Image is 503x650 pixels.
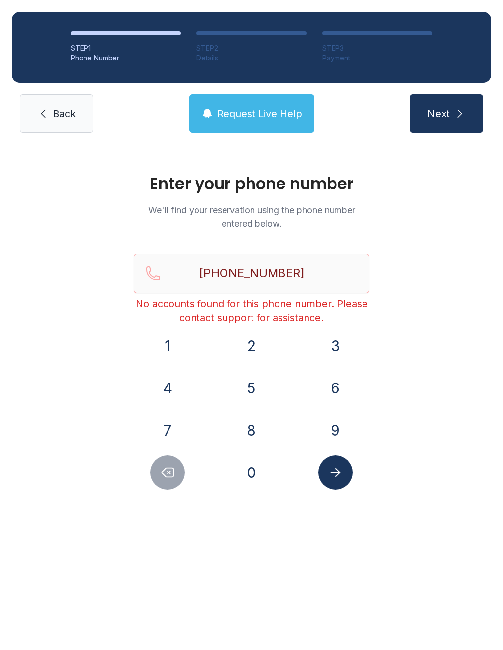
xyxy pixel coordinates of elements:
[53,107,76,120] span: Back
[150,328,185,363] button: 1
[318,371,353,405] button: 6
[322,53,432,63] div: Payment
[134,176,369,192] h1: Enter your phone number
[234,371,269,405] button: 5
[134,297,369,325] div: No accounts found for this phone number. Please contact support for assistance.
[196,43,307,53] div: STEP 2
[150,413,185,447] button: 7
[234,413,269,447] button: 8
[71,43,181,53] div: STEP 1
[318,413,353,447] button: 9
[71,53,181,63] div: Phone Number
[134,254,369,293] input: Reservation phone number
[234,455,269,490] button: 0
[234,328,269,363] button: 2
[217,107,302,120] span: Request Live Help
[322,43,432,53] div: STEP 3
[196,53,307,63] div: Details
[318,455,353,490] button: Submit lookup form
[150,455,185,490] button: Delete number
[427,107,450,120] span: Next
[150,371,185,405] button: 4
[134,204,369,230] p: We'll find your reservation using the phone number entered below.
[318,328,353,363] button: 3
